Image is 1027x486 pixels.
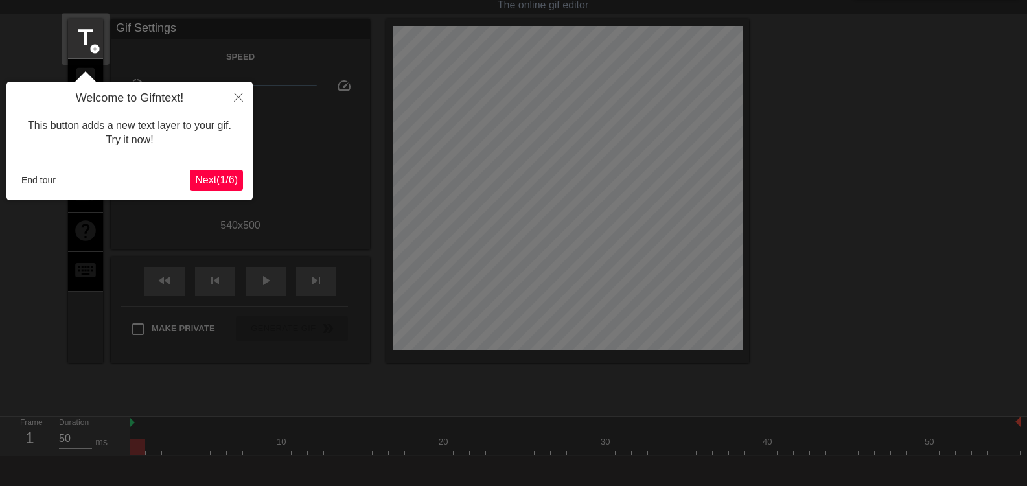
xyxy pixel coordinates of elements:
h4: Welcome to Gifntext! [16,91,243,106]
span: Next ( 1 / 6 ) [195,174,238,185]
button: End tour [16,170,61,190]
div: This button adds a new text layer to your gif. Try it now! [16,106,243,161]
button: Next [190,170,243,191]
button: Close [224,82,253,111]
